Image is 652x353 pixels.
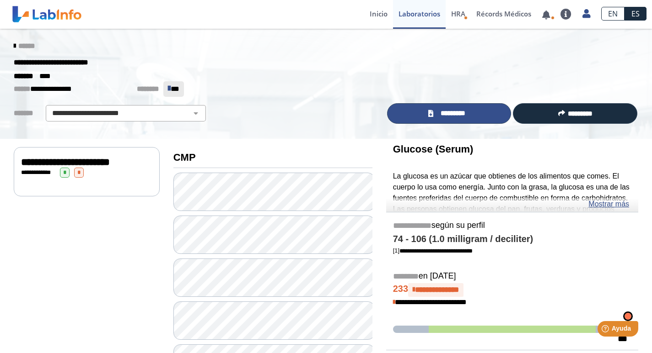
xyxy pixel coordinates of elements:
[393,283,631,297] h4: 233
[393,271,631,282] h5: en [DATE]
[393,143,474,155] b: Glucose (Serum)
[588,199,629,210] a: Mostrar más
[601,7,625,21] a: EN
[393,234,631,245] h4: 74 - 106 (1.0 milligram / deciliter)
[393,221,631,231] h5: según su perfil
[393,171,631,258] p: La glucosa es un azúcar que obtienes de los alimentos que comes. El cuerpo lo usa como energía. J...
[451,9,465,18] span: HRA
[625,7,647,21] a: ES
[393,247,473,254] a: [1]
[571,317,642,343] iframe: Help widget launcher
[173,152,196,163] b: CMP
